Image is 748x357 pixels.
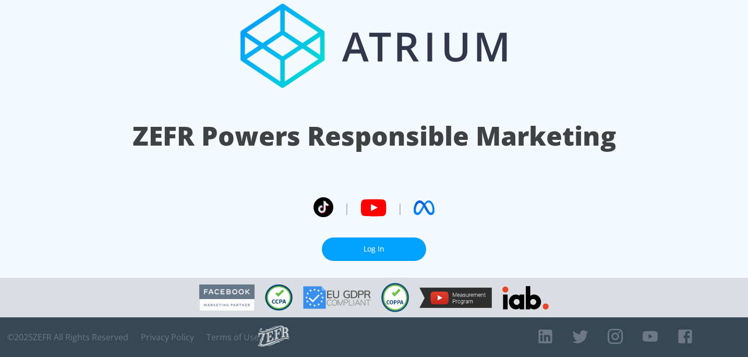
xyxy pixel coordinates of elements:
[322,237,426,261] a: Log In
[132,118,616,154] h1: ZEFR Powers Responsible Marketing
[419,288,492,308] img: YouTube Measurement Program
[397,200,403,216] span: |
[344,200,350,216] span: |
[207,332,259,342] a: Terms of Use
[381,283,409,312] img: COPPA Compliant
[303,286,371,309] img: GDPR Compliant
[141,332,194,342] a: Privacy Policy
[502,286,549,310] img: IAB
[265,284,293,311] img: CCPA Compliant
[199,284,255,311] img: Facebook Marketing Partner
[7,332,128,342] span: © 2025 ZEFR All Rights Reserved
